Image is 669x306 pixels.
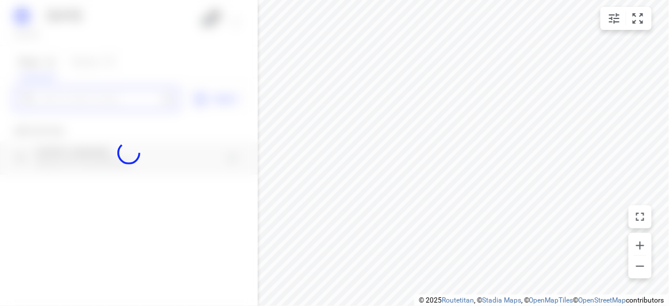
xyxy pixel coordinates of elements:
[603,7,626,30] button: Map settings
[442,296,474,304] a: Routetitan
[579,296,626,304] a: OpenStreetMap
[529,296,574,304] a: OpenMapTiles
[626,7,649,30] button: Fit zoom
[601,7,652,30] div: small contained button group
[419,296,664,304] li: © 2025 , © , © © contributors
[482,296,521,304] a: Stadia Maps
